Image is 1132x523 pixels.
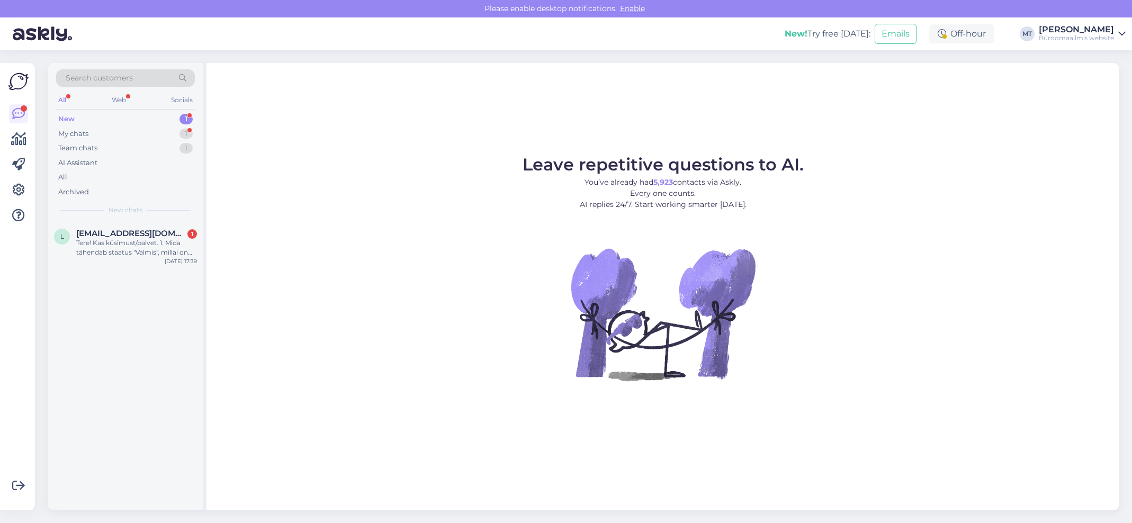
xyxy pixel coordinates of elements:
[58,143,97,154] div: Team chats
[1039,25,1126,42] a: [PERSON_NAME]Büroomaailm's website
[56,93,68,107] div: All
[1039,25,1114,34] div: [PERSON_NAME]
[617,4,648,13] span: Enable
[76,229,186,238] span: laigna@gmail.com
[179,129,193,139] div: 1
[179,114,193,124] div: 1
[523,154,804,175] span: Leave repetitive questions to AI.
[179,143,193,154] div: 1
[58,172,67,183] div: All
[8,71,29,92] img: Askly Logo
[1039,34,1114,42] div: Büroomaailm's website
[66,73,133,84] span: Search customers
[929,24,994,43] div: Off-hour
[58,129,88,139] div: My chats
[523,177,804,210] p: You’ve already had contacts via Askly. Every one counts. AI replies 24/7. Start working smarter [...
[58,187,89,197] div: Archived
[76,238,197,257] div: Tere! Kas küsimust/palvet. 1. Mida tähendab staatus "Valmis", millal on oodata, et [PERSON_NAME] ...
[169,93,195,107] div: Socials
[109,205,142,215] span: New chats
[165,257,197,265] div: [DATE] 17:39
[785,28,870,40] div: Try free [DATE]:
[653,177,673,187] b: 5,923
[875,24,917,44] button: Emails
[785,29,807,39] b: New!
[1020,26,1035,41] div: MT
[187,229,197,239] div: 1
[58,114,75,124] div: New
[110,93,128,107] div: Web
[60,232,64,240] span: l
[568,219,758,409] img: No Chat active
[58,158,97,168] div: AI Assistant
